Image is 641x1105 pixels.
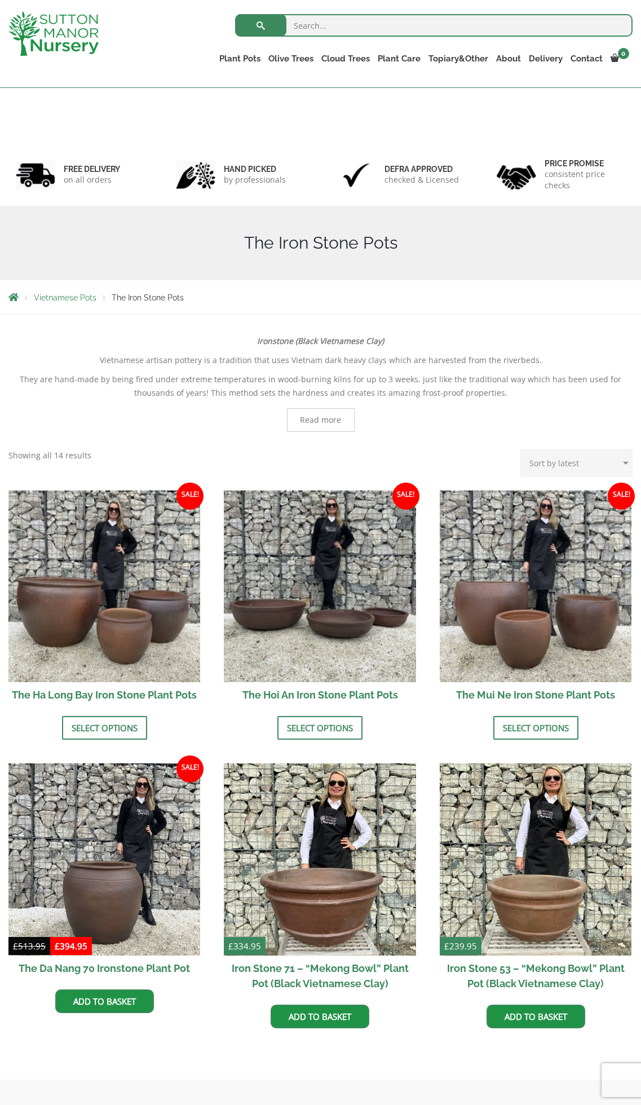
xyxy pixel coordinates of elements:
[440,763,631,955] img: Iron Stone 53 - "Mekong Bowl" Plant Pot (Black Vietnamese Clay)
[8,763,200,955] img: The Da Nang 70 Ironstone Plant Pot
[8,490,200,682] img: The Ha Long Bay Iron Stone Plant Pots
[34,293,96,302] a: Vietnamese Pots
[62,716,147,740] a: Select options for “The Ha Long Bay Iron Stone Plant Pots”
[224,490,415,682] img: The Hoi An Iron Stone Plant Pots
[8,353,633,367] p: Vietnamese artisan pottery is a tradition that uses Vietnam dark heavy clays which are harvested ...
[176,483,204,510] span: Sale!
[545,169,625,191] p: consistent price checks
[618,48,629,59] span: 0
[228,940,233,952] span: £
[112,293,184,302] span: The Iron Stone Pots
[271,1005,369,1028] a: Add to basket: “Iron Stone 71 - "Mekong Bowl" Plant Pot (Black Vietnamese Clay)”
[525,51,567,67] a: Delivery
[257,335,384,346] strong: Ironstone (Black Vietnamese Clay)
[8,682,200,708] h2: The Ha Long Bay Iron Stone Plant Pots
[425,51,492,67] a: Topiary&Other
[64,164,120,174] h6: FREE DELIVERY
[224,763,415,996] a: £334.95 Iron Stone 71 – “Mekong Bowl” Plant Pot (Black Vietnamese Clay)
[8,449,91,462] p: Showing all 14 results
[8,490,200,708] a: Sale! The Ha Long Bay Iron Stone Plant Pots
[224,682,415,708] h2: The Hoi An Iron Stone Plant Pots
[176,161,215,189] img: 2.jpg
[567,51,607,67] a: Contact
[8,11,99,56] img: logo
[55,940,87,952] bdi: 394.95
[492,51,525,67] a: About
[16,161,55,189] img: 1.jpg
[493,716,578,740] a: Select options for “The Mui Ne Iron Stone Plant Pots”
[55,940,60,952] span: £
[337,161,376,189] img: 3.jpg
[8,293,633,302] nav: Breadcrumbs
[8,956,200,981] h2: The Da Nang 70 Ironstone Plant Pot
[224,490,415,708] a: Sale! The Hoi An Iron Stone Plant Pots
[440,490,631,682] img: The Mui Ne Iron Stone Plant Pots
[392,483,419,510] span: Sale!
[440,490,631,708] a: Sale! The Mui Ne Iron Stone Plant Pots
[440,956,631,996] h2: Iron Stone 53 – “Mekong Bowl” Plant Pot (Black Vietnamese Clay)
[176,755,204,783] span: Sale!
[8,373,633,400] p: They are hand-made by being fired under extreme temperatures in wood-burning kilns for up to 3 we...
[224,174,286,185] p: by professionals
[384,174,459,185] p: checked & Licensed
[545,158,625,169] h6: Price promise
[264,51,317,67] a: Olive Trees
[224,956,415,996] h2: Iron Stone 71 – “Mekong Bowl” Plant Pot (Black Vietnamese Clay)
[64,174,120,185] p: on all orders
[520,449,633,477] select: Shop order
[444,940,449,952] span: £
[497,158,536,192] img: 4.jpg
[317,51,374,67] a: Cloud Trees
[277,716,363,740] a: Select options for “The Hoi An Iron Stone Plant Pots”
[607,51,633,67] a: 0
[13,940,18,952] span: £
[440,682,631,708] h2: The Mui Ne Iron Stone Plant Pots
[224,164,286,174] h6: hand picked
[55,989,154,1013] a: Add to basket: “The Da Nang 70 Ironstone Plant Pot”
[215,51,264,67] a: Plant Pots
[224,763,415,955] img: Iron Stone 71 - "Mekong Bowl" Plant Pot (Black Vietnamese Clay)
[444,940,477,952] bdi: 239.95
[487,1005,585,1028] a: Add to basket: “Iron Stone 53 - "Mekong Bowl" Plant Pot (Black Vietnamese Clay)”
[384,164,459,174] h6: Defra approved
[228,940,261,952] bdi: 334.95
[374,51,425,67] a: Plant Care
[440,763,631,996] a: £239.95 Iron Stone 53 – “Mekong Bowl” Plant Pot (Black Vietnamese Clay)
[300,416,341,424] span: Read more
[8,763,200,980] a: Sale! The Da Nang 70 Ironstone Plant Pot
[13,940,46,952] bdi: 513.95
[608,483,635,510] span: Sale!
[8,233,633,253] h1: The Iron Stone Pots
[235,14,632,37] input: Search...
